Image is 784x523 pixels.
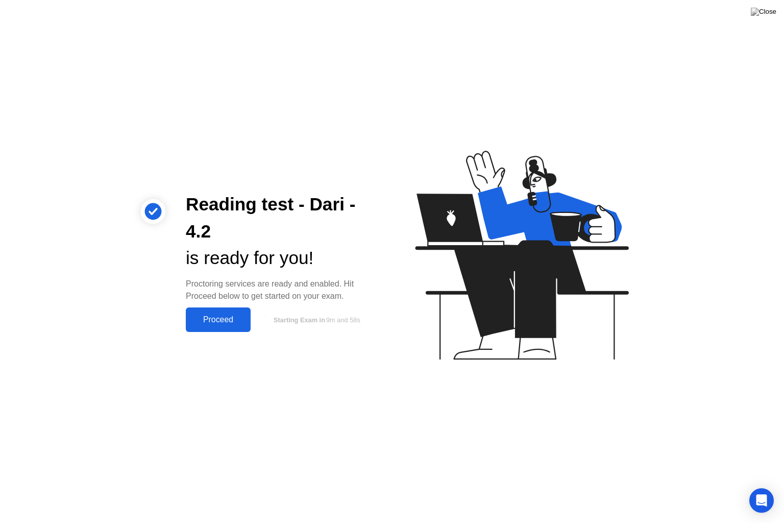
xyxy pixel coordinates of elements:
[186,245,376,272] div: is ready for you!
[751,8,776,16] img: Close
[256,310,376,329] button: Starting Exam in9m and 58s
[326,316,360,324] span: 9m and 58s
[186,307,251,332] button: Proceed
[186,191,376,245] div: Reading test - Dari - 4.2
[749,488,774,513] div: Open Intercom Messenger
[189,315,248,324] div: Proceed
[186,278,376,302] div: Proctoring services are ready and enabled. Hit Proceed below to get started on your exam.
